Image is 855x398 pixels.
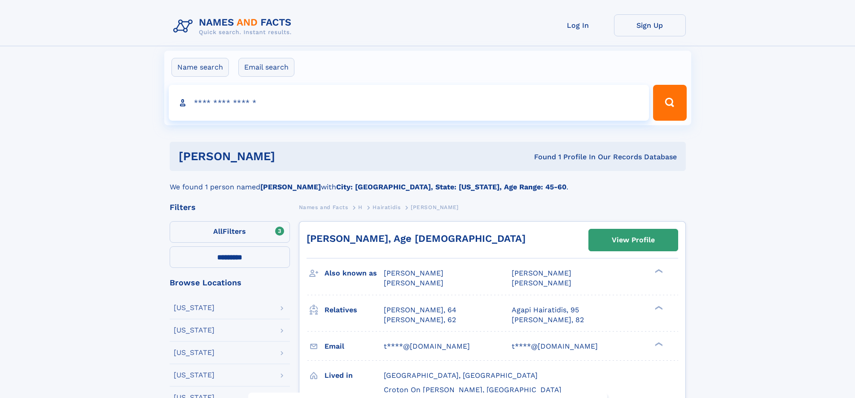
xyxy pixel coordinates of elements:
[336,183,566,191] b: City: [GEOGRAPHIC_DATA], State: [US_STATE], Age Range: 45-60
[169,85,649,121] input: search input
[653,268,663,274] div: ❯
[384,269,443,277] span: [PERSON_NAME]
[411,204,459,210] span: [PERSON_NAME]
[260,183,321,191] b: [PERSON_NAME]
[170,221,290,243] label: Filters
[324,302,384,318] h3: Relatives
[589,229,678,251] a: View Profile
[307,233,526,244] a: [PERSON_NAME], Age [DEMOGRAPHIC_DATA]
[384,315,456,325] a: [PERSON_NAME], 62
[170,279,290,287] div: Browse Locations
[384,385,561,394] span: Croton On [PERSON_NAME], [GEOGRAPHIC_DATA]
[213,227,223,236] span: All
[358,201,363,213] a: H
[384,371,538,380] span: [GEOGRAPHIC_DATA], [GEOGRAPHIC_DATA]
[174,372,215,379] div: [US_STATE]
[384,279,443,287] span: [PERSON_NAME]
[358,204,363,210] span: H
[653,85,686,121] button: Search Button
[299,201,348,213] a: Names and Facts
[174,304,215,311] div: [US_STATE]
[373,204,400,210] span: Hairatidis
[512,269,571,277] span: [PERSON_NAME]
[512,315,584,325] a: [PERSON_NAME], 82
[324,266,384,281] h3: Also known as
[171,58,229,77] label: Name search
[170,203,290,211] div: Filters
[324,368,384,383] h3: Lived in
[512,305,579,315] a: Agapi Hairatidis, 95
[612,230,655,250] div: View Profile
[170,171,686,192] div: We found 1 person named with .
[373,201,400,213] a: Hairatidis
[324,339,384,354] h3: Email
[174,349,215,356] div: [US_STATE]
[179,151,405,162] h1: [PERSON_NAME]
[174,327,215,334] div: [US_STATE]
[512,279,571,287] span: [PERSON_NAME]
[238,58,294,77] label: Email search
[404,152,677,162] div: Found 1 Profile In Our Records Database
[170,14,299,39] img: Logo Names and Facts
[384,305,456,315] a: [PERSON_NAME], 64
[653,341,663,347] div: ❯
[614,14,686,36] a: Sign Up
[542,14,614,36] a: Log In
[653,305,663,311] div: ❯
